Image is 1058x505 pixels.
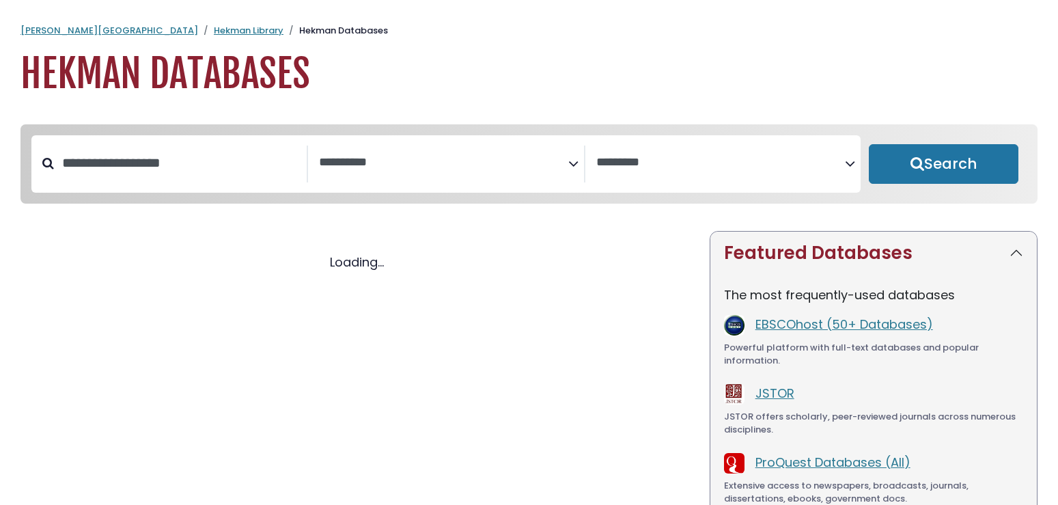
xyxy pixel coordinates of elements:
[20,253,693,271] div: Loading...
[20,24,1038,38] nav: breadcrumb
[724,410,1023,437] div: JSTOR offers scholarly, peer-reviewed journals across numerous disciplines.
[755,385,794,402] a: JSTOR
[755,316,933,333] a: EBSCOhost (50+ Databases)
[869,144,1018,184] button: Submit for Search Results
[20,24,198,37] a: [PERSON_NAME][GEOGRAPHIC_DATA]
[596,156,845,170] textarea: Search
[283,24,388,38] li: Hekman Databases
[319,156,568,170] textarea: Search
[20,124,1038,204] nav: Search filters
[710,232,1037,275] button: Featured Databases
[20,51,1038,97] h1: Hekman Databases
[724,341,1023,368] div: Powerful platform with full-text databases and popular information.
[54,152,307,174] input: Search database by title or keyword
[214,24,283,37] a: Hekman Library
[724,286,1023,304] p: The most frequently-used databases
[755,454,910,471] a: ProQuest Databases (All)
